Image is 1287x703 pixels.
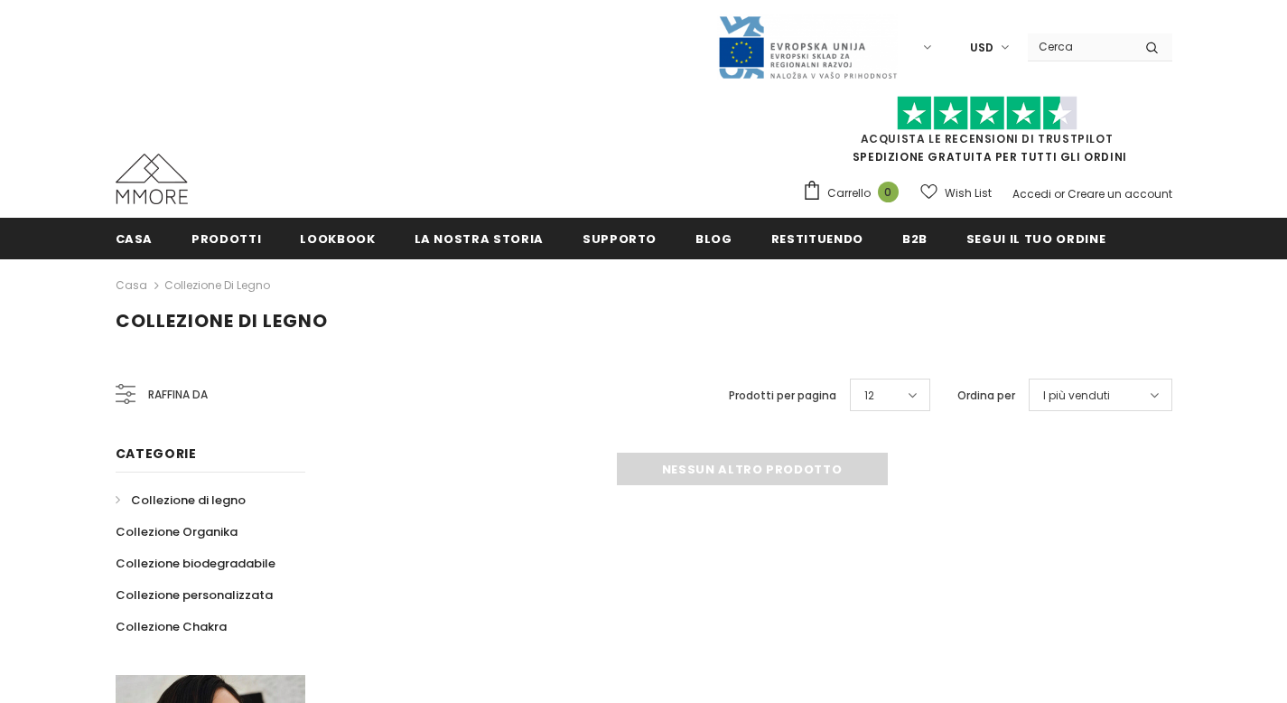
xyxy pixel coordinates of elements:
[957,387,1015,405] label: Ordina per
[1028,33,1132,60] input: Search Site
[771,230,863,248] span: Restituendo
[864,387,874,405] span: 12
[116,275,147,296] a: Casa
[300,218,375,258] a: Lookbook
[902,230,928,248] span: B2B
[116,579,273,611] a: Collezione personalizzata
[148,385,208,405] span: Raffina da
[116,555,275,572] span: Collezione biodegradabile
[116,618,227,635] span: Collezione Chakra
[1054,186,1065,202] span: or
[116,611,227,642] a: Collezione Chakra
[583,218,657,258] a: supporto
[966,230,1105,248] span: Segui il tuo ordine
[970,39,993,57] span: USD
[116,523,238,540] span: Collezione Organika
[695,218,732,258] a: Blog
[802,180,908,207] a: Carrello 0
[1068,186,1172,202] a: Creare un account
[116,308,328,333] span: Collezione di legno
[415,230,544,248] span: La nostra storia
[966,218,1105,258] a: Segui il tuo ordine
[1012,186,1051,202] a: Accedi
[116,586,273,604] span: Collezione personalizzata
[695,230,732,248] span: Blog
[878,182,899,202] span: 0
[583,230,657,248] span: supporto
[116,516,238,548] a: Collezione Organika
[300,230,375,248] span: Lookbook
[191,218,261,258] a: Prodotti
[116,218,154,258] a: Casa
[945,184,992,202] span: Wish List
[861,131,1114,146] a: Acquista le recensioni di TrustPilot
[116,154,188,204] img: Casi MMORE
[131,492,246,509] span: Collezione di legno
[897,96,1077,131] img: Fidati di Pilot Stars
[802,104,1172,164] span: SPEDIZIONE GRATUITA PER TUTTI GLI ORDINI
[116,548,275,579] a: Collezione biodegradabile
[116,230,154,248] span: Casa
[717,39,898,54] a: Javni Razpis
[771,218,863,258] a: Restituendo
[827,184,871,202] span: Carrello
[717,14,898,80] img: Javni Razpis
[902,218,928,258] a: B2B
[191,230,261,248] span: Prodotti
[116,445,197,463] span: Categorie
[920,177,992,209] a: Wish List
[116,484,246,516] a: Collezione di legno
[729,387,836,405] label: Prodotti per pagina
[415,218,544,258] a: La nostra storia
[1043,387,1110,405] span: I più venduti
[164,277,270,293] a: Collezione di legno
